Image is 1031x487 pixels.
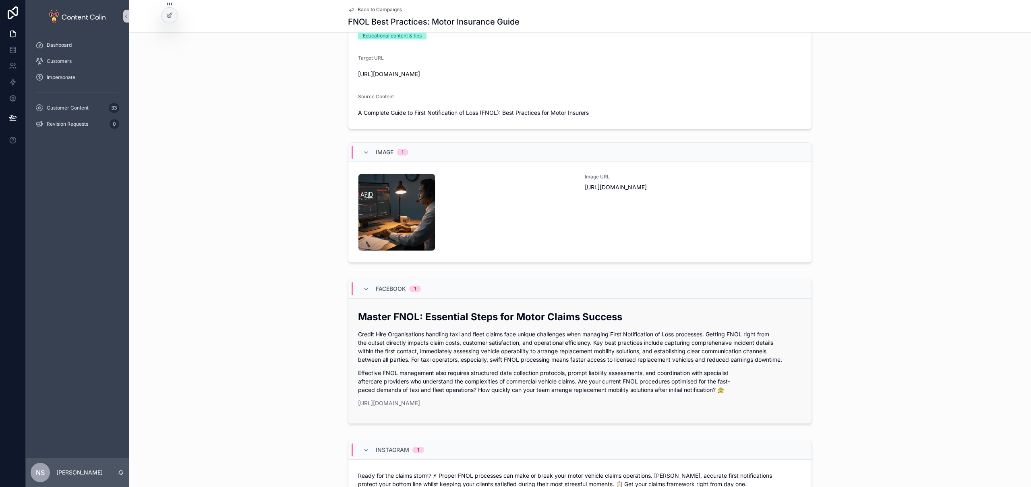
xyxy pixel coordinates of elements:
[110,119,119,129] div: 0
[47,58,72,64] span: Customers
[47,74,75,81] span: Impersonate
[358,109,802,117] span: A Complete Guide to First Notification of Loss (FNOL): Best Practices for Motor Insurers
[358,93,394,99] span: Source Content
[31,70,124,85] a: Impersonate
[376,285,406,293] span: Facebook
[417,447,419,453] div: 1
[585,183,802,191] span: [URL][DOMAIN_NAME]
[358,369,802,394] p: Effective FNOL management also requires structured data collection protocols, prompt liability as...
[31,101,124,115] a: Customer Content33
[376,148,393,156] span: Image
[31,54,124,68] a: Customers
[56,468,103,477] p: [PERSON_NAME]
[348,6,402,13] a: Back to Campaigns
[109,103,119,113] div: 33
[358,6,402,13] span: Back to Campaigns
[363,32,422,39] div: Educational content & tips
[47,42,72,48] span: Dashboard
[358,330,802,364] p: Credit Hire Organisations handling taxi and fleet claims face unique challenges when managing Fir...
[358,55,384,61] span: Target URL
[26,32,129,142] div: scrollable content
[358,400,420,406] a: [URL][DOMAIN_NAME]
[348,16,520,27] h1: FNOL Best Practices: Motor Insurance Guide
[402,149,404,155] div: 1
[348,162,812,262] a: Image URL[URL][DOMAIN_NAME]
[358,70,802,78] span: [URL][DOMAIN_NAME]
[358,310,802,323] h2: Master FNOL: Essential Steps for Motor Claims Success
[348,298,812,423] a: Master FNOL: Essential Steps for Motor Claims SuccessCredit Hire Organisations handling taxi and ...
[31,38,124,52] a: Dashboard
[47,121,88,127] span: Revision Requests
[414,286,416,292] div: 1
[49,10,106,23] img: App logo
[36,468,45,477] span: NS
[47,105,89,111] span: Customer Content
[31,117,124,131] a: Revision Requests0
[585,174,802,180] span: Image URL
[376,446,409,454] span: Instagram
